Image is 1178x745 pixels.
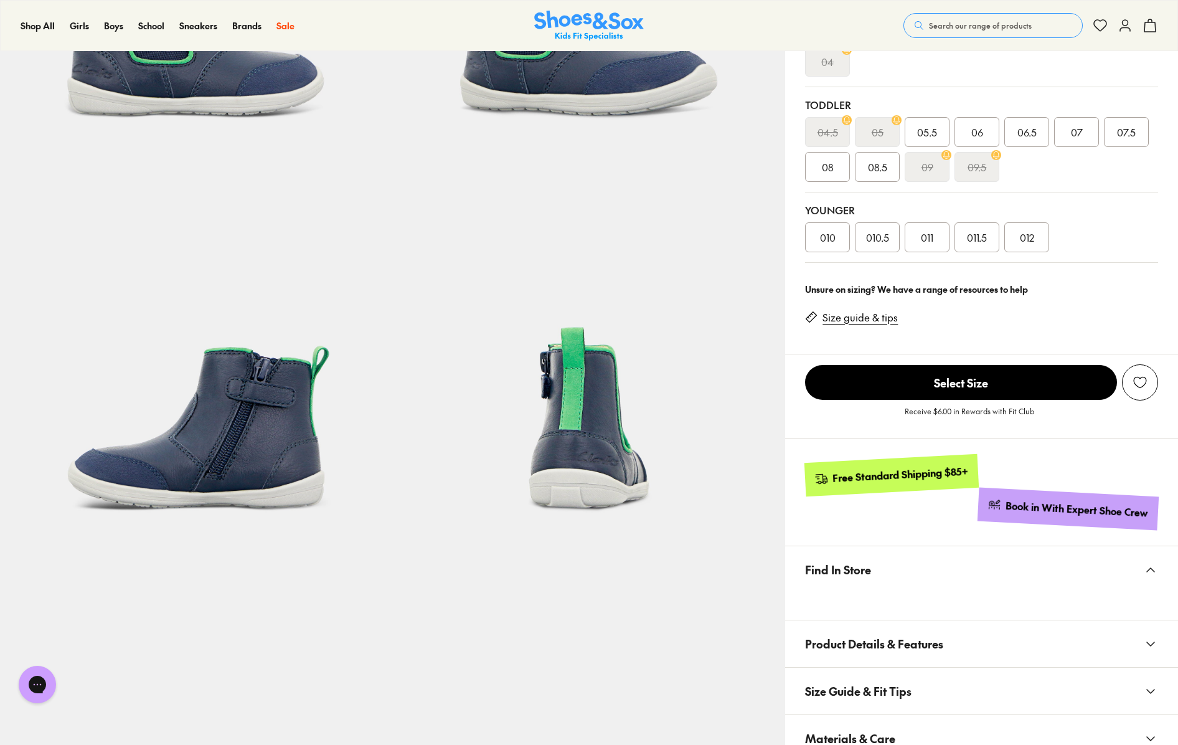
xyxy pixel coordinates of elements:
s: 04 [821,54,834,69]
span: Find In Store [805,551,871,588]
span: 08 [822,159,834,174]
a: Size guide & tips [822,311,898,325]
div: Unsure on sizing? We have a range of resources to help [805,283,1158,296]
iframe: Find in Store [805,593,1158,605]
a: Book in With Expert Shoe Crew [978,488,1159,531]
span: 07 [1071,125,1083,140]
a: Girls [70,19,89,32]
a: Free Standard Shipping $85+ [804,454,979,496]
a: Boys [104,19,123,32]
a: Shoes & Sox [534,11,644,41]
a: Sale [276,19,294,32]
span: 07.5 [1117,125,1136,140]
s: 04.5 [818,125,838,140]
span: 011 [921,230,933,245]
button: Select Size [805,364,1117,401]
span: Search our range of products [929,20,1032,31]
p: Receive $6.00 in Rewards with Fit Club [905,406,1034,428]
a: School [138,19,164,32]
div: Toddler [805,97,1158,112]
span: 06.5 [1017,125,1037,140]
button: Search our range of products [903,13,1083,38]
s: 09.5 [968,159,986,174]
button: Product Details & Features [785,620,1178,667]
button: Add to Wishlist [1122,364,1158,401]
s: 09 [921,159,933,174]
a: Brands [232,19,262,32]
span: 06 [971,125,983,140]
span: 012 [1020,230,1034,245]
img: SNS_Logo_Responsive.svg [534,11,644,41]
iframe: Gorgias live chat messenger [12,662,62,708]
img: 7-530991_1 [393,165,786,558]
div: Younger [805,202,1158,217]
span: Product Details & Features [805,625,943,662]
a: Sneakers [179,19,217,32]
span: Select Size [805,365,1117,400]
button: Size Guide & Fit Tips [785,668,1178,714]
span: 05.5 [917,125,937,140]
div: Book in With Expert Shoe Crew [1006,499,1149,520]
a: Shop All [21,19,55,32]
span: 08.5 [868,159,887,174]
div: Free Standard Shipping $85+ [832,465,969,485]
span: 010.5 [866,230,889,245]
span: 011.5 [967,230,987,245]
span: Size Guide & Fit Tips [805,673,912,709]
s: 05 [872,125,883,140]
span: 010 [820,230,836,245]
button: Find In Store [785,546,1178,593]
